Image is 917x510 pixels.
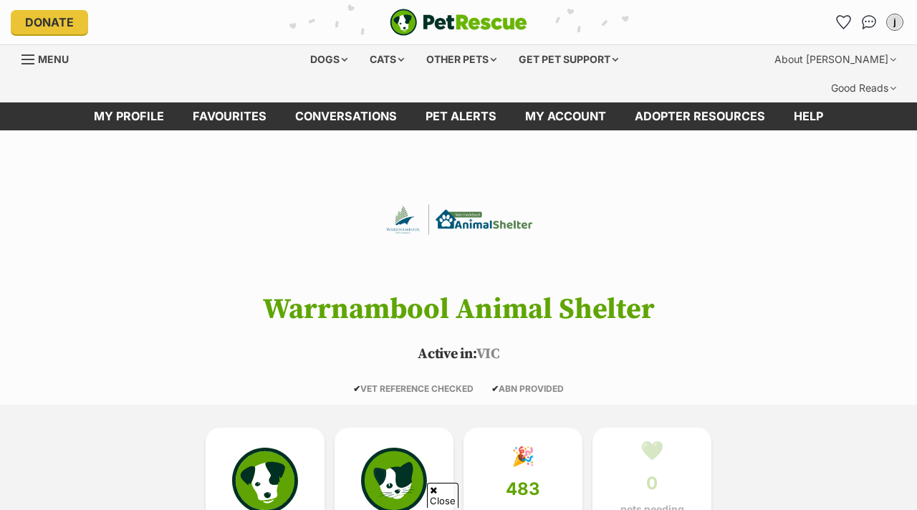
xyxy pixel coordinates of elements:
a: Conversations [858,11,880,34]
ul: Account quick links [832,11,906,34]
div: Dogs [300,45,357,74]
div: Get pet support [509,45,628,74]
a: PetRescue [390,9,527,36]
a: Adopter resources [620,102,779,130]
div: 🎉 [512,446,534,467]
a: Favourites [832,11,855,34]
img: logo-e224e6f780fb5917bec1dbf3a21bbac754714ae5b6737aabdf751b685950b380.svg [390,9,527,36]
a: My account [511,102,620,130]
a: Pet alerts [411,102,511,130]
div: About [PERSON_NAME] [764,45,906,74]
span: 0 [646,473,658,494]
span: Close [427,483,458,508]
a: conversations [281,102,411,130]
span: 483 [506,479,540,499]
div: Good Reads [821,74,906,102]
img: chat-41dd97257d64d25036548639549fe6c8038ab92f7586957e7f3b1b290dea8141.svg [862,15,877,29]
icon: ✔ [353,383,360,394]
button: My account [883,11,906,34]
a: Menu [21,45,79,71]
a: Donate [11,10,88,34]
span: Menu [38,53,69,65]
img: Warrnambool Animal Shelter [377,159,540,281]
icon: ✔ [491,383,499,394]
a: My profile [80,102,178,130]
div: Cats [360,45,414,74]
div: Other pets [416,45,506,74]
div: 💚 [640,440,663,461]
span: ABN PROVIDED [491,383,564,394]
div: j [888,15,902,29]
a: Favourites [178,102,281,130]
a: Help [779,102,837,130]
span: Active in: [418,345,476,363]
span: VET REFERENCE CHECKED [353,383,474,394]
